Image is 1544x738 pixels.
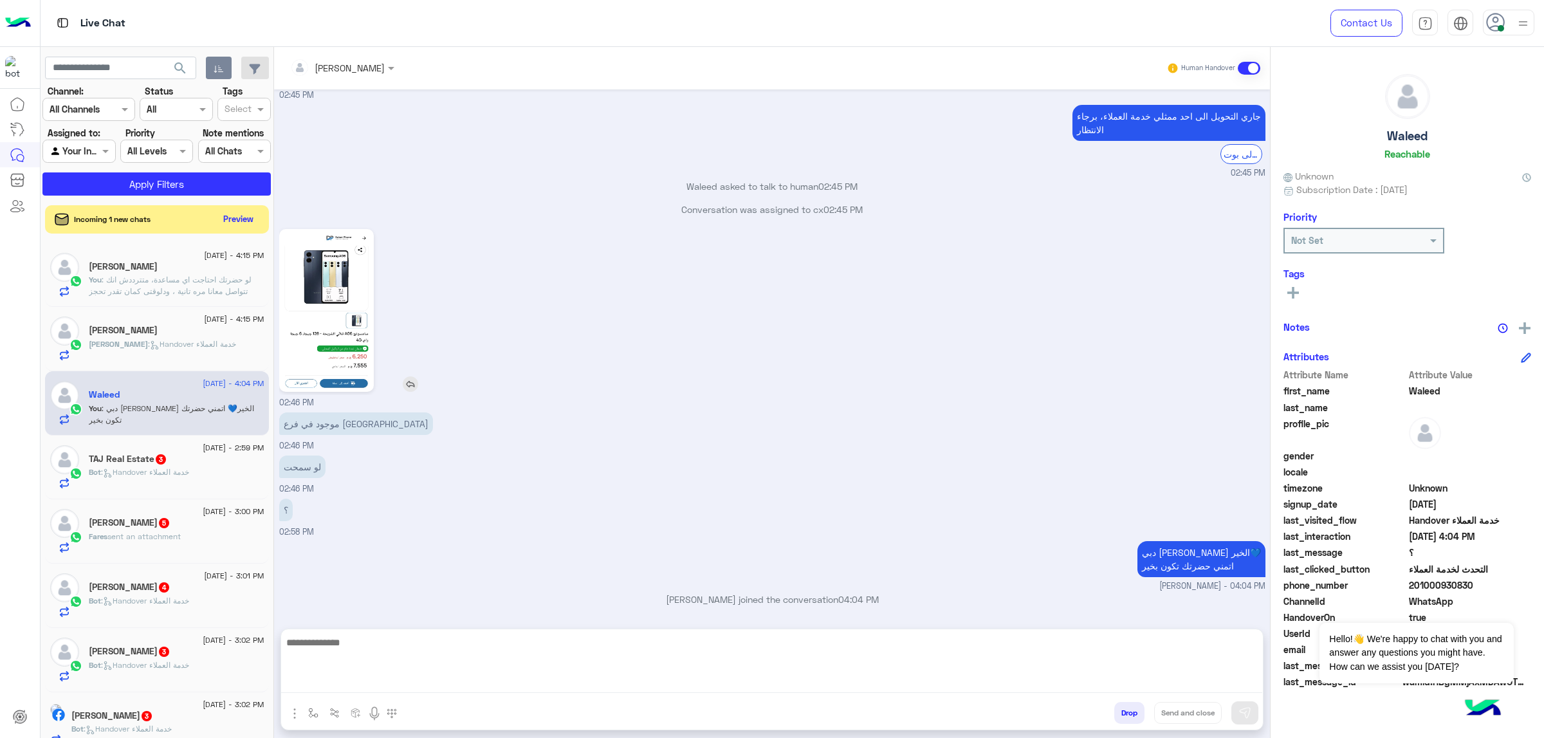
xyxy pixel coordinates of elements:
[1296,183,1408,196] span: Subscription Date : [DATE]
[50,573,79,602] img: defaultAdmin.png
[55,15,71,31] img: tab
[1409,417,1441,449] img: defaultAdmin.png
[203,699,264,710] span: [DATE] - 3:02 PM
[101,660,189,670] span: : Handover خدمة العملاء
[1384,148,1430,160] h6: Reachable
[89,275,264,365] span: لو حضرتك احتاجت اي مساعدة، متترددش انك تتواصل معانا مره تانية ، ودلوقتى كمان تقدر تحجز المنتج الم...
[1283,578,1406,592] span: phone_number
[279,456,326,478] p: 7/9/2025, 2:46 PM
[89,275,102,284] span: You
[279,441,314,450] span: 02:46 PM
[1231,167,1265,180] span: 02:45 PM
[204,313,264,325] span: [DATE] - 4:15 PM
[1283,268,1531,279] h6: Tags
[1409,562,1532,576] span: التحدث لخدمة العملاء
[69,531,82,544] img: WhatsApp
[1238,706,1251,719] img: send message
[101,467,189,477] span: : Handover خدمة العملاء
[48,84,84,98] label: Channel:
[89,403,102,413] span: You
[818,181,858,192] span: 02:45 PM
[1409,546,1532,559] span: ؟
[1519,322,1530,334] img: add
[1159,580,1265,593] span: [PERSON_NAME] - 04:04 PM
[50,445,79,474] img: defaultAdmin.png
[823,204,863,215] span: 02:45 PM
[1283,659,1406,672] span: last_message_sentiment
[172,60,188,76] span: search
[1220,144,1262,164] div: الرجوع الى بوت
[74,214,151,225] span: Incoming 1 new chats
[1409,368,1532,382] span: Attribute Value
[403,376,418,392] img: reply
[48,126,100,140] label: Assigned to:
[1386,75,1429,118] img: defaultAdmin.png
[69,275,82,288] img: WhatsApp
[159,582,169,593] span: 4
[279,90,314,100] span: 02:45 PM
[204,250,264,261] span: [DATE] - 4:15 PM
[1460,687,1505,732] img: hulul-logo.png
[1283,449,1406,463] span: gender
[1515,15,1531,32] img: profile
[203,126,264,140] label: Note mentions
[1283,611,1406,624] span: HandoverOn
[1409,497,1532,511] span: 2025-09-07T11:44:36.486Z
[1181,63,1235,73] small: Human Handover
[308,708,318,718] img: select flow
[223,84,243,98] label: Tags
[1409,513,1532,527] span: Handover خدمة العملاء
[69,338,82,351] img: WhatsApp
[89,582,170,593] h5: Ahmed Hamdy
[89,339,148,349] span: [PERSON_NAME]
[1283,401,1406,414] span: last_name
[84,724,172,733] span: : Handover خدمة العملاء
[1283,497,1406,511] span: signup_date
[351,708,361,718] img: create order
[203,506,264,517] span: [DATE] - 3:00 PM
[89,403,254,425] span: دبي فون مهند احمد مساء الخير💙 اتمني حضرتك تكون بخير
[101,596,189,605] span: : Handover خدمة العملاء
[89,596,101,605] span: Bot
[71,710,153,721] h5: Ahmed Ragheb
[387,708,397,719] img: make a call
[1283,417,1406,447] span: profile_pic
[223,102,252,118] div: Select
[1283,321,1310,333] h6: Notes
[279,180,1265,193] p: Waleed asked to talk to human
[5,56,28,79] img: 1403182699927242
[89,646,170,657] h5: محمد تركي
[1409,449,1532,463] span: null
[69,660,82,672] img: WhatsApp
[1409,578,1532,592] span: 201000930830
[1453,16,1468,31] img: tab
[1418,16,1433,31] img: tab
[107,531,181,541] span: sent an attachment
[1412,10,1438,37] a: tab
[1283,368,1406,382] span: Attribute Name
[1409,530,1532,543] span: 2025-09-07T13:04:14.0504264Z
[1319,623,1513,683] span: Hello!👋 We're happy to chat with you and answer any questions you might have. How can we assist y...
[203,442,264,454] span: [DATE] - 2:59 PM
[1283,627,1406,640] span: UserId
[367,706,382,721] img: send voice note
[50,253,79,282] img: defaultAdmin.png
[52,708,65,721] img: Facebook
[203,634,264,646] span: [DATE] - 3:02 PM
[159,518,169,528] span: 5
[50,509,79,538] img: defaultAdmin.png
[1072,105,1265,141] p: 7/9/2025, 2:45 PM
[69,467,82,480] img: WhatsApp
[279,398,314,407] span: 02:46 PM
[1283,595,1406,608] span: ChannelId
[1283,643,1406,656] span: email
[1283,351,1329,362] h6: Attributes
[89,454,167,465] h5: TAJ Real Estate
[156,454,166,465] span: 3
[282,232,371,389] img: 1311226270586475.jpg
[329,708,340,718] img: Trigger scenario
[69,595,82,608] img: WhatsApp
[5,10,31,37] img: Logo
[145,84,173,98] label: Status
[303,702,324,723] button: select flow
